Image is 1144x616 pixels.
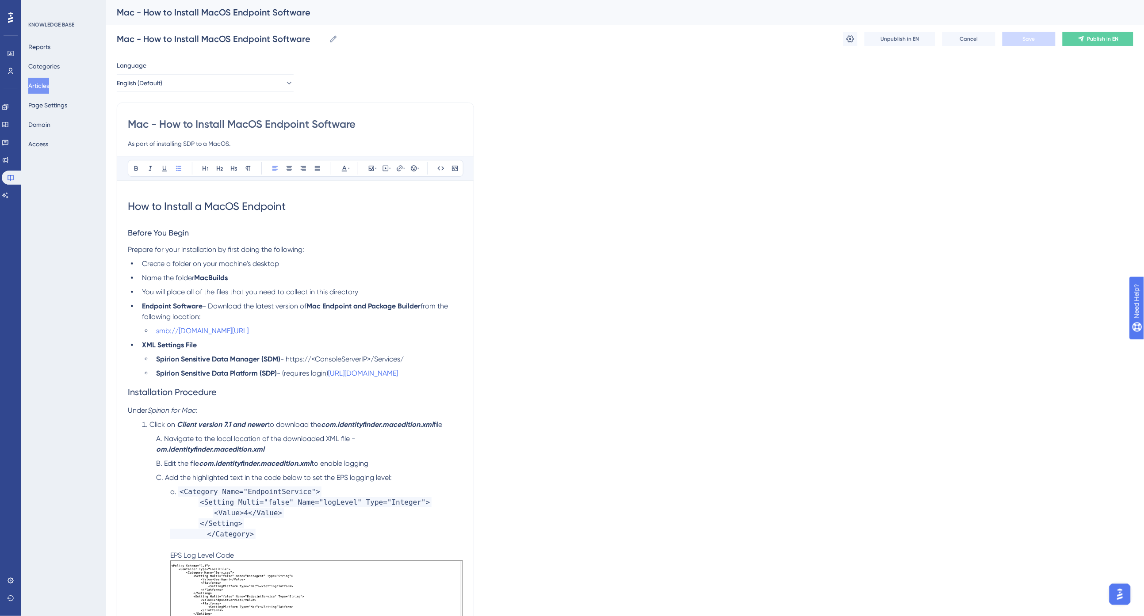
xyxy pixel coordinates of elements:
span: : [195,406,197,414]
span: - Download the latest version of [203,302,306,310]
strong: com.identityfinder.macedition.xml [321,420,433,429]
input: Article Title [128,117,463,131]
span: Name the folder [142,274,194,282]
div: Mac - How to Install MacOS Endpoint Software [117,6,1111,19]
strong: Client version 7.1 and newer [177,420,267,429]
span: EPS Log Level Code [170,551,234,559]
span: Need Help? [21,2,55,13]
span: - https://<ConsoleServerIP>/Services/ [280,355,404,363]
iframe: UserGuiding AI Assistant Launcher [1107,581,1133,608]
span: English (Default) [117,78,162,88]
span: Navigate to the local location of the downloaded XML file - [164,434,355,443]
span: Create a folder on your machine's desktop [142,259,279,268]
span: </Setting> [199,518,244,529]
span: <Setting Multi="false" Name="logLevel" Type="Integer"> [199,497,432,507]
button: Cancel [942,32,995,46]
button: Save [1002,32,1056,46]
input: Article Description [128,138,463,149]
span: Save [1023,35,1035,42]
strong: Mac Endpoint and Package Builder [306,302,421,310]
strong: Spirion Sensitive Data Platform (SDP) [156,369,277,377]
span: file [433,420,442,429]
a: smb://[DOMAIN_NAME][URL] [156,327,249,335]
span: to download the [267,420,321,429]
span: </Category> [206,529,255,539]
button: Unpublish in EN [865,32,935,46]
span: Under [128,406,147,414]
button: Publish in EN [1063,32,1133,46]
span: <Category Name="EndpointService"> [178,487,321,497]
span: Add the highlighted text in the code below to set the EPS logging level: [165,473,392,482]
span: You will place all of the files that you need to collect in this directory [142,288,358,296]
a: [URL][DOMAIN_NAME] [328,369,398,377]
strong: Spirion Sensitive Data Manager (SDM) [156,355,280,363]
span: Cancel [960,35,978,42]
button: Reports [28,39,50,55]
span: Click on [149,420,175,429]
div: KNOWLEDGE BASE [28,21,74,28]
button: Domain [28,117,50,133]
button: Access [28,136,48,152]
span: Installation Procedure [128,387,217,397]
strong: MacBuilds [194,274,228,282]
span: Before You Begin [128,228,189,237]
button: Page Settings [28,97,67,113]
span: Publish in EN [1087,35,1119,42]
span: Unpublish in EN [881,35,919,42]
strong: Endpoint Software [142,302,203,310]
button: Articles [28,78,49,94]
span: How to Install a MacOS Endpoint [128,200,286,213]
span: Language [117,60,146,71]
strong: om.identityfinder.macedition.xml [156,445,264,453]
em: Spirion for Mac [147,406,195,414]
button: English (Default) [117,74,294,92]
strong: XML Settings File [142,341,197,349]
input: Article Name [117,33,325,45]
button: Categories [28,58,60,74]
span: Prepare for your installation by first doing the following: [128,245,304,254]
span: to enable logging [311,459,368,468]
span: - (requires login) [277,369,328,377]
span: <Value>4</Value> [213,508,284,518]
strong: com.identityfinder.macedition.xml [199,459,311,468]
span: Edit the file [164,459,199,468]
